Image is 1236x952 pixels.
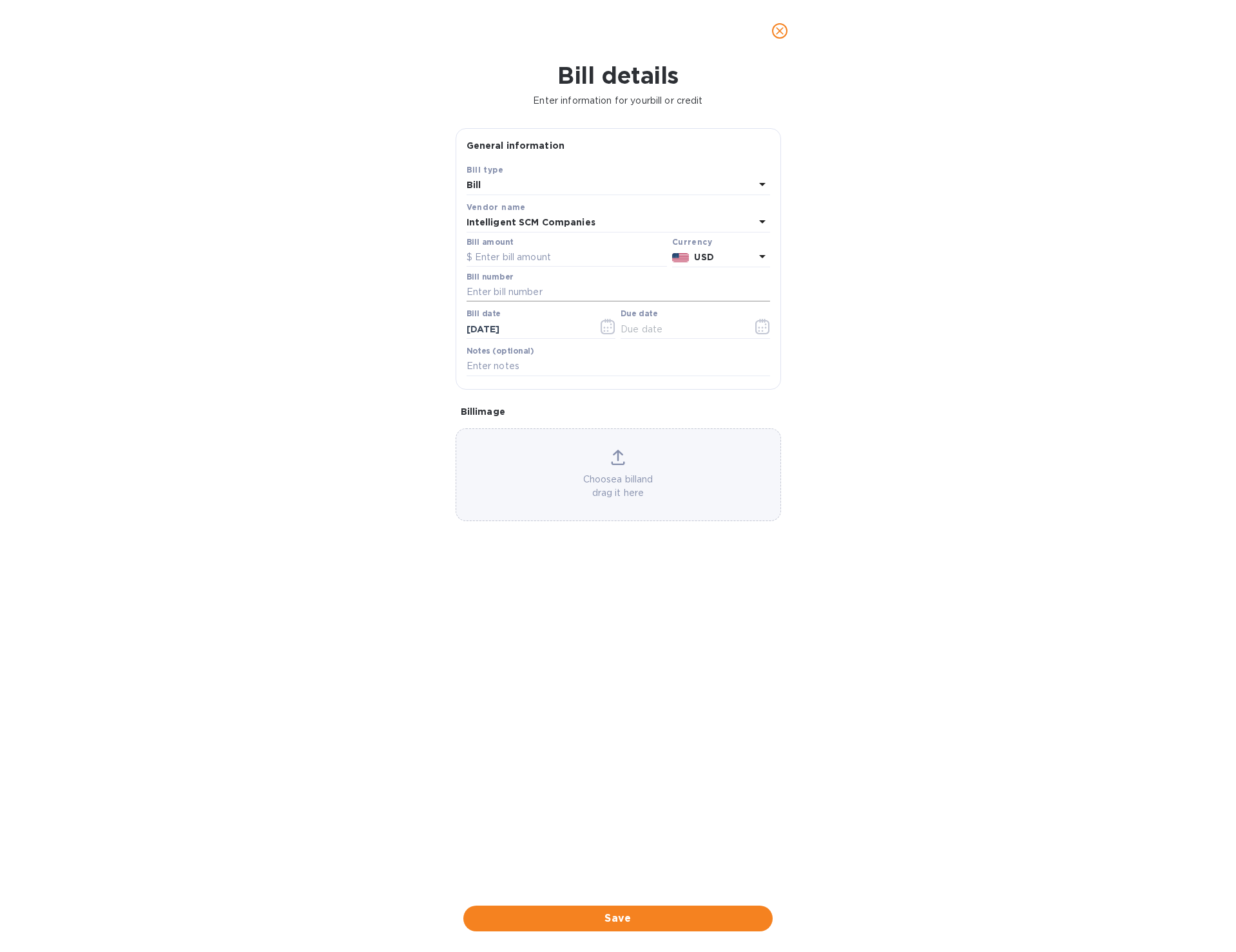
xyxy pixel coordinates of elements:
span: Save [474,911,762,926]
input: Due date [621,319,742,339]
label: Bill date [467,310,501,318]
img: USD [672,253,690,262]
label: Bill amount [467,238,513,246]
label: Due date [621,310,657,318]
label: Bill number [467,273,513,281]
input: $ Enter bill amount [467,248,667,267]
b: Bill [467,180,481,190]
p: Bill image [461,405,776,418]
h1: Bill details [10,62,1226,89]
input: Enter bill number [467,283,770,302]
b: Intelligent SCM Companies [467,217,595,227]
b: USD [694,252,713,262]
p: Choose a bill and drag it here [456,473,780,500]
b: Currency [672,237,712,247]
label: Notes (optional) [467,347,534,355]
b: Bill type [467,165,504,175]
button: Save [463,906,773,931]
p: Enter information for your bill or credit [10,94,1226,108]
b: General information [467,140,565,151]
b: Vendor name [467,202,526,212]
button: close [764,15,795,46]
input: Enter notes [467,357,770,376]
input: Select date [467,319,588,339]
